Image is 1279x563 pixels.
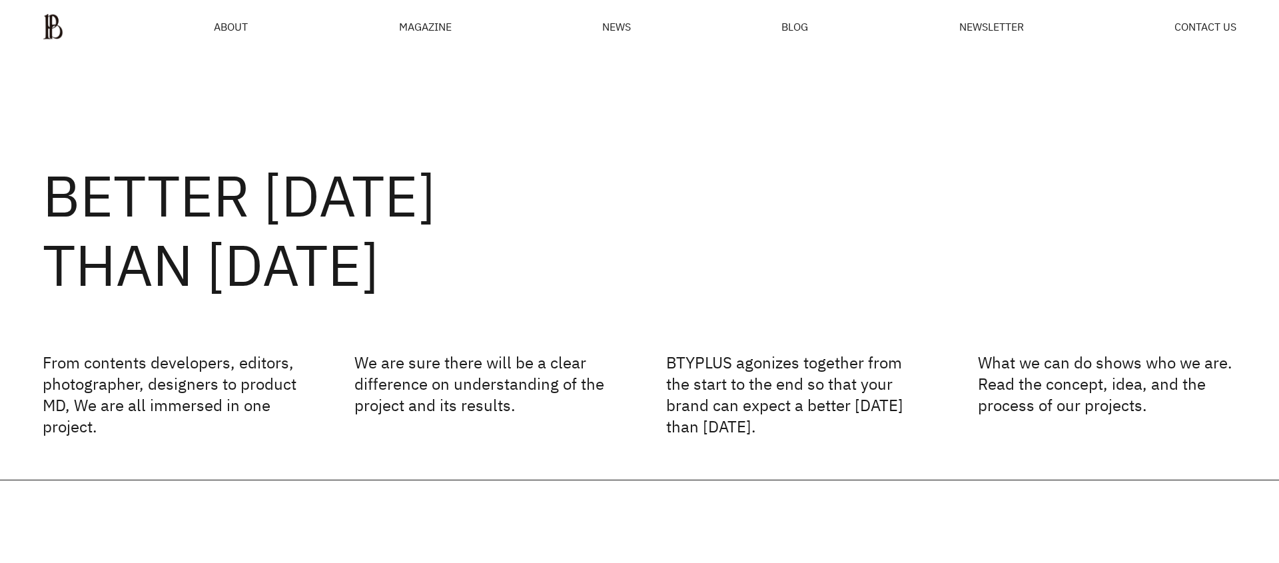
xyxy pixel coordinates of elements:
[43,352,301,437] p: From contents developers, editors, photographer, designers to product MD, We are all immersed in ...
[43,161,1236,298] h2: BETTER [DATE] THAN [DATE]
[214,21,248,32] a: ABOUT
[354,352,613,437] p: We are sure there will be a clear difference on understanding of the project and its results.
[781,21,808,32] a: BLOG
[602,21,631,32] a: NEWS
[978,352,1236,437] p: What we can do shows who we are. Read the concept, idea, and the process of our projects.
[666,352,925,437] p: BTYPLUS agonizes together from the start to the end so that your brand can expect a better [DATE]...
[43,13,63,40] img: ba379d5522eb3.png
[399,21,452,32] div: MAGAZINE
[959,21,1024,32] a: NEWSLETTER
[1174,21,1236,32] a: CONTACT US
